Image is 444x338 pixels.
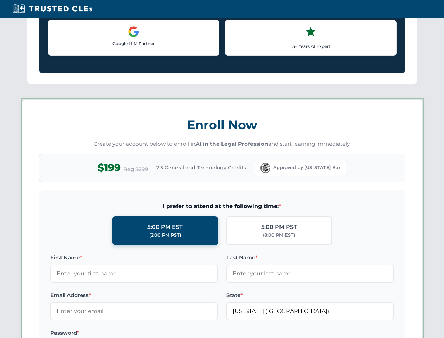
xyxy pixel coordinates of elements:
div: 5:00 PM PST [261,223,297,232]
img: Trusted CLEs [11,4,95,14]
label: State [226,291,394,300]
span: $199 [98,160,121,176]
div: 5:00 PM EST [147,223,183,232]
label: Password [50,329,218,337]
label: First Name [50,254,218,262]
span: Approved by [US_STATE] Bar [273,164,340,171]
label: Email Address [50,291,218,300]
div: (2:00 PM PST) [149,232,181,239]
input: Enter your last name [226,265,394,282]
span: Reg $299 [123,165,148,174]
img: Florida Bar [260,163,270,173]
strong: AI in the Legal Profession [195,140,268,147]
p: Create your account below to enroll in and start learning immediately. [39,140,405,148]
img: Google [128,26,139,37]
h3: Enroll Now [39,114,405,136]
label: Last Name [226,254,394,262]
span: 2.5 General and Technology Credits [156,164,246,171]
p: 15+ Years AI Expert [231,43,391,50]
span: I prefer to attend at the following time: [50,202,394,211]
input: Enter your first name [50,265,218,282]
p: Google LLM Partner [54,40,213,47]
input: Enter your email [50,302,218,320]
input: Florida (FL) [226,302,394,320]
div: (8:00 PM EST) [263,232,295,239]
